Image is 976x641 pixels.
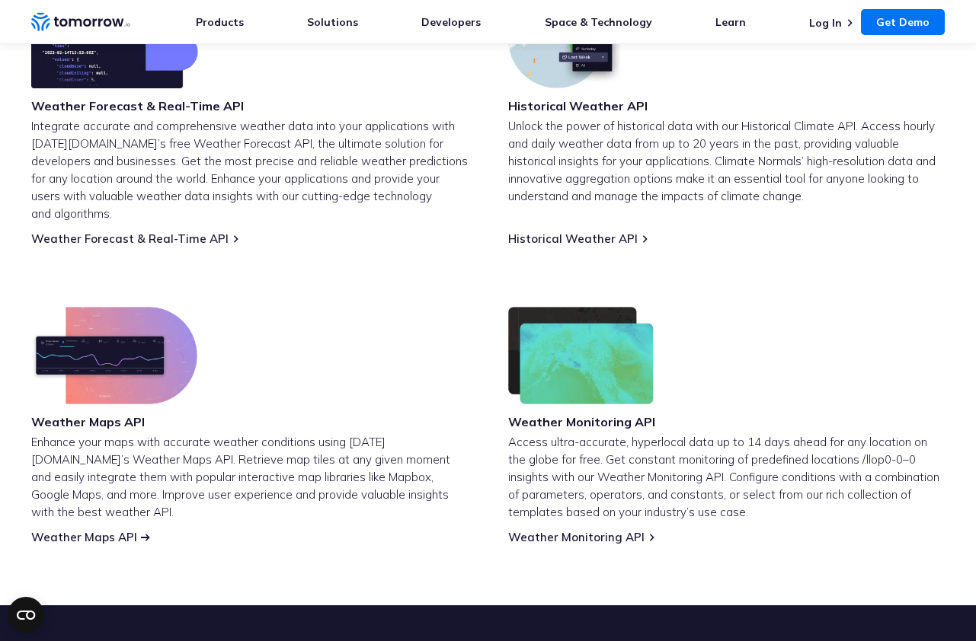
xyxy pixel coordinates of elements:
[307,15,358,29] a: Solutions
[508,433,946,521] p: Access ultra-accurate, hyperlocal data up to 14 days ahead for any location on the globe for free...
[8,597,44,633] button: Open CMP widget
[861,9,945,35] a: Get Demo
[508,231,638,246] a: Historical Weather API
[31,11,130,33] a: Home link
[31,413,197,430] h3: Weather Maps API
[31,97,244,114] h3: Weather Forecast & Real-Time API
[31,433,469,521] p: Enhance your maps with accurate weather conditions using [DATE][DOMAIN_NAME]’s Weather Maps API. ...
[508,97,648,114] h3: Historical Weather API
[545,15,652,29] a: Space & Technology
[809,16,842,30] a: Log In
[31,231,229,246] a: Weather Forecast & Real-Time API
[31,530,137,544] a: Weather Maps API
[196,15,244,29] a: Products
[31,117,469,222] p: Integrate accurate and comprehensive weather data into your applications with [DATE][DOMAIN_NAME]...
[715,15,746,29] a: Learn
[508,413,655,430] h3: Weather Monitoring API
[508,117,946,205] p: Unlock the power of historical data with our Historical Climate API. Access hourly and daily weat...
[508,530,645,544] a: Weather Monitoring API
[421,15,481,29] a: Developers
